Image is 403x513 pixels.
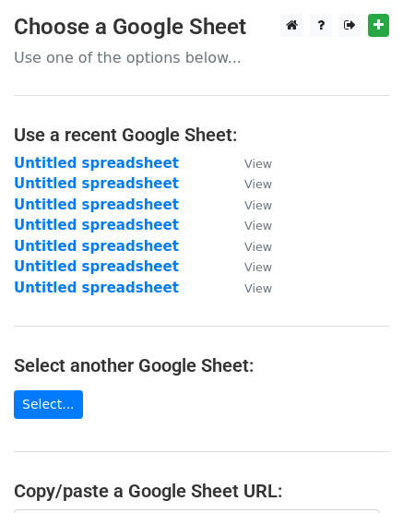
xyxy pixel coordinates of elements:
a: Untitled spreadsheet [14,258,179,275]
a: View [226,217,272,233]
h4: Select another Google Sheet: [14,354,389,376]
a: View [226,258,272,275]
a: Untitled spreadsheet [14,217,179,233]
a: View [226,280,272,296]
a: Untitled spreadsheet [14,175,179,192]
iframe: Chat Widget [311,424,403,513]
h4: Copy/paste a Google Sheet URL: [14,480,389,502]
p: Use one of the options below... [14,48,389,67]
a: Select... [14,390,83,419]
a: Untitled spreadsheet [14,155,179,172]
a: Untitled spreadsheet [14,238,179,255]
a: View [226,197,272,213]
small: View [244,157,272,171]
h3: Choose a Google Sheet [14,14,389,41]
small: View [244,219,272,233]
small: View [244,177,272,191]
small: View [244,260,272,274]
a: View [226,175,272,192]
a: View [226,155,272,172]
small: View [244,281,272,295]
small: View [244,198,272,212]
a: View [226,238,272,255]
a: Untitled spreadsheet [14,197,179,213]
small: View [244,240,272,254]
h4: Use a recent Google Sheet: [14,124,389,146]
a: Untitled spreadsheet [14,280,179,296]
